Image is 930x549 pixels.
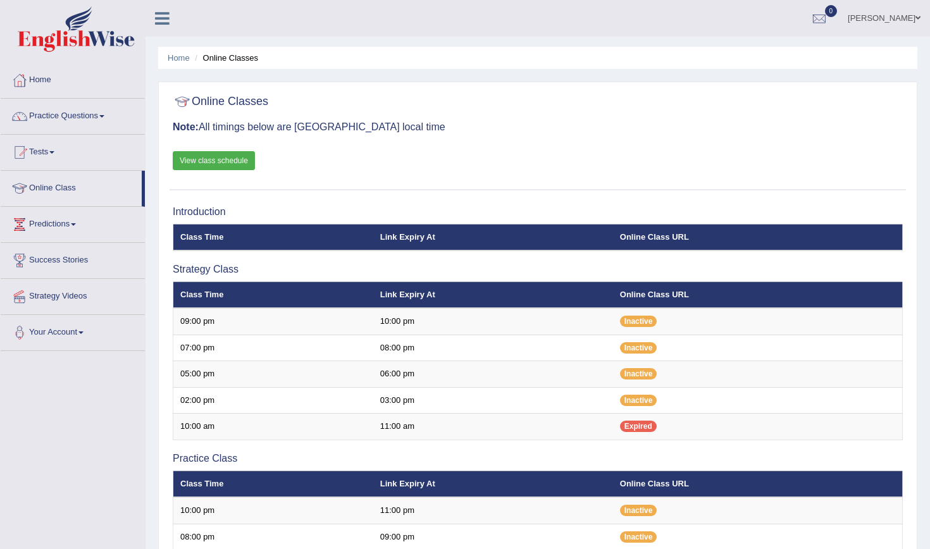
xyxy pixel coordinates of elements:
[173,264,903,275] h3: Strategy Class
[173,92,268,111] h2: Online Classes
[1,99,145,130] a: Practice Questions
[620,421,657,432] span: Expired
[373,387,613,414] td: 03:00 pm
[1,171,142,202] a: Online Class
[1,315,145,347] a: Your Account
[173,335,373,361] td: 07:00 pm
[1,135,145,166] a: Tests
[373,224,613,250] th: Link Expiry At
[613,224,903,250] th: Online Class URL
[173,497,373,524] td: 10:00 pm
[613,281,903,308] th: Online Class URL
[620,531,657,543] span: Inactive
[620,395,657,406] span: Inactive
[173,471,373,497] th: Class Time
[173,361,373,388] td: 05:00 pm
[825,5,838,17] span: 0
[1,207,145,238] a: Predictions
[173,121,199,132] b: Note:
[173,453,903,464] h3: Practice Class
[373,335,613,361] td: 08:00 pm
[173,387,373,414] td: 02:00 pm
[173,281,373,308] th: Class Time
[168,53,190,63] a: Home
[620,316,657,327] span: Inactive
[173,121,903,133] h3: All timings below are [GEOGRAPHIC_DATA] local time
[373,471,613,497] th: Link Expiry At
[373,361,613,388] td: 06:00 pm
[613,471,903,497] th: Online Class URL
[173,414,373,440] td: 10:00 am
[620,505,657,516] span: Inactive
[373,414,613,440] td: 11:00 am
[173,308,373,335] td: 09:00 pm
[620,342,657,354] span: Inactive
[1,243,145,274] a: Success Stories
[173,206,903,218] h3: Introduction
[620,368,657,379] span: Inactive
[373,308,613,335] td: 10:00 pm
[373,497,613,524] td: 11:00 pm
[192,52,258,64] li: Online Classes
[173,151,255,170] a: View class schedule
[373,281,613,308] th: Link Expiry At
[1,279,145,311] a: Strategy Videos
[1,63,145,94] a: Home
[173,224,373,250] th: Class Time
